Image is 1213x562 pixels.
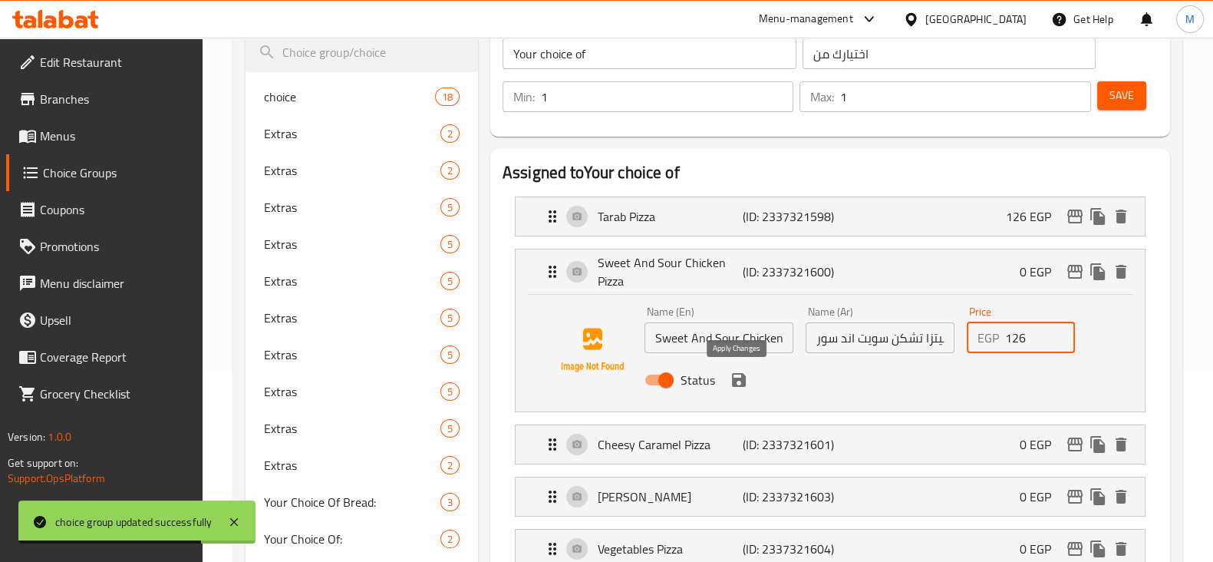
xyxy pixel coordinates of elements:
div: choice group updated successfully [55,514,213,531]
div: Extras2 [246,447,478,484]
div: Choices [440,161,460,180]
div: Choices [435,88,460,106]
button: edit [1063,537,1086,560]
button: delete [1109,485,1132,508]
div: Extras2 [246,115,478,152]
div: Choices [440,198,460,217]
input: Please enter price [1005,322,1076,353]
div: Choices [440,419,460,438]
span: choice [264,88,435,106]
a: Promotions [6,228,203,265]
div: Expand [516,250,1145,294]
span: Get support on: [8,453,78,473]
span: 5 [441,348,459,362]
a: Support.OpsPlatform [8,468,105,488]
p: 0 EGP [1020,263,1063,281]
button: delete [1109,433,1132,456]
div: Extras5 [246,226,478,263]
span: Extras [264,456,440,474]
p: 0 EGP [1020,488,1063,506]
span: 5 [441,237,459,252]
span: Extras [264,161,440,180]
span: Your Choice Of: [264,530,440,548]
div: Choices [440,382,460,401]
span: Edit Restaurant [40,53,190,71]
div: Choices [440,345,460,364]
span: Menus [40,127,190,145]
input: Enter name Ar [806,322,954,353]
span: Grocery Checklist [40,385,190,403]
p: Max: [810,88,834,106]
p: (ID: 2337321598) [743,207,839,226]
div: Expand [516,425,1145,464]
span: Extras [264,382,440,401]
div: choice18 [246,78,478,115]
a: Coupons [6,191,203,228]
span: 2 [441,532,459,547]
input: Enter name En [644,322,793,353]
p: (ID: 2337321600) [743,263,839,281]
button: duplicate [1086,260,1109,283]
span: 5 [441,385,459,399]
span: Version: [8,427,45,447]
a: Menu disclaimer [6,265,203,302]
p: Tarab Pizza [598,207,743,226]
p: Sweet And Sour Chicken Pizza [598,253,743,290]
p: 0 EGP [1020,540,1063,558]
span: 5 [441,311,459,326]
span: 2 [441,164,459,178]
button: delete [1109,537,1132,560]
div: Choices [440,456,460,474]
button: duplicate [1086,537,1109,560]
div: Choices [440,530,460,548]
a: Grocery Checklist [6,375,203,412]
li: Expand [503,190,1158,243]
a: Menus [6,117,203,154]
div: Choices [440,272,460,290]
span: Promotions [40,237,190,256]
div: Your Choice Of:2 [246,521,478,557]
p: Vegetables Pizza [598,540,743,558]
div: [GEOGRAPHIC_DATA] [925,11,1027,28]
span: Extras [264,198,440,217]
a: Choice Groups [6,154,203,191]
div: Expand [516,478,1145,516]
span: 1.0.0 [48,427,71,447]
p: 126 EGP [1006,207,1063,226]
p: EGP [977,329,999,347]
span: 2 [441,458,459,473]
div: Expand [516,197,1145,236]
a: Edit Restaurant [6,44,203,81]
span: Extras [264,309,440,327]
div: Choices [440,124,460,143]
a: Coverage Report [6,339,203,375]
div: Extras5 [246,263,478,299]
span: Branches [40,90,190,108]
span: Status [681,371,715,389]
button: delete [1109,205,1132,228]
a: Upsell [6,302,203,339]
h2: Assigned to Your choice of [503,161,1158,184]
span: 2 [441,127,459,141]
p: Min: [513,88,535,106]
span: Extras [264,124,440,143]
div: Menu-management [759,10,853,28]
p: 0 EGP [1020,435,1063,454]
button: edit [1063,433,1086,456]
button: edit [1063,205,1086,228]
span: Menu disclaimer [40,274,190,293]
span: 5 [441,421,459,436]
span: Coupons [40,200,190,219]
div: Extras5 [246,410,478,447]
a: Branches [6,81,203,117]
span: Upsell [40,311,190,329]
div: Choices [440,309,460,327]
li: ExpandSweet And Sour Chicken PizzaName (En)Name (Ar)PriceEGPStatussave [503,243,1158,418]
div: Extras5 [246,189,478,226]
input: search [246,33,478,72]
button: edit [1063,260,1086,283]
li: Expand [503,418,1158,471]
li: Expand [503,471,1158,523]
button: duplicate [1086,433,1109,456]
button: delete [1109,260,1132,283]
